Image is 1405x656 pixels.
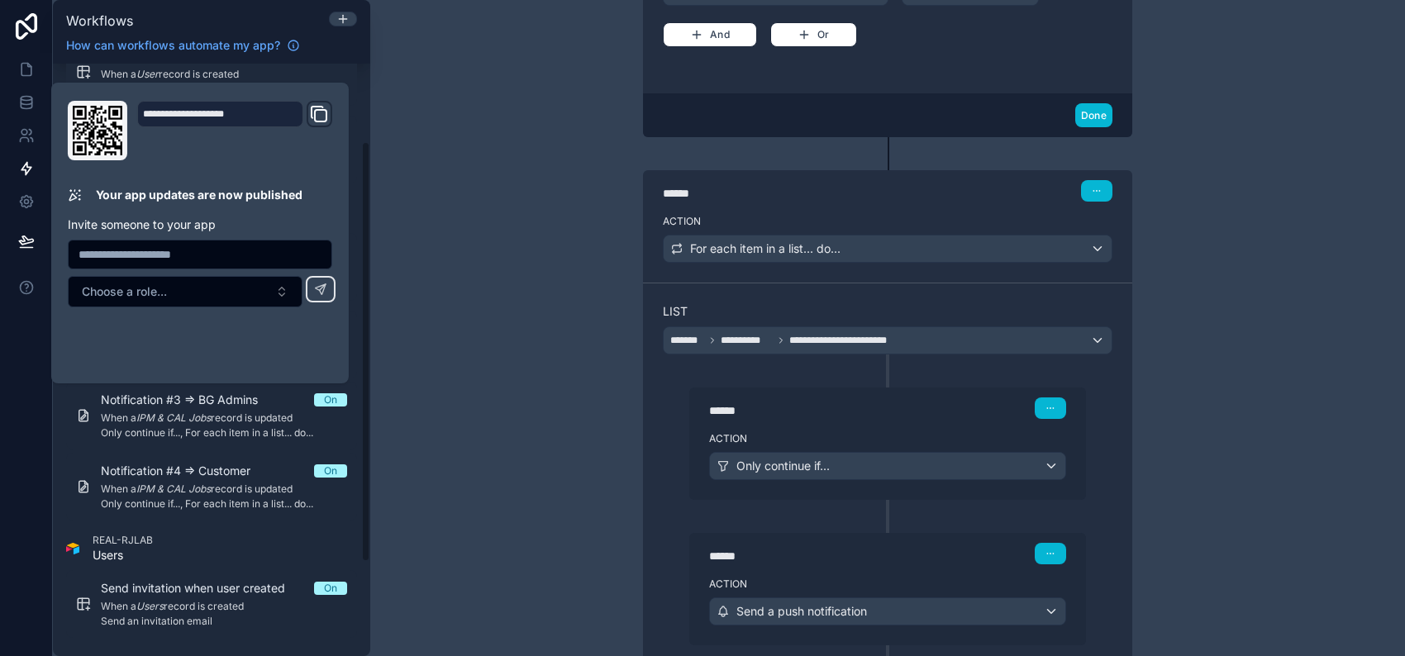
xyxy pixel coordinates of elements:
span: For each item in a list... do... [690,240,841,257]
button: Done [1075,103,1112,127]
span: Choose a role... [82,283,167,300]
button: Or [770,22,857,47]
label: Action [709,578,1066,591]
a: How can workflows automate my app? [60,37,307,54]
label: List [663,303,1112,320]
div: Domain and Custom Link [137,101,332,160]
button: For each item in a list... do... [663,235,1112,263]
button: And [663,22,757,47]
span: How can workflows automate my app? [66,37,280,54]
span: Send a push notification [736,603,867,620]
label: Action [663,215,1112,228]
label: Action [709,432,1066,445]
span: Only continue if... [736,458,830,474]
p: Your app updates are now published [96,187,302,203]
button: Select Button [68,276,302,307]
button: Send a push notification [709,597,1066,625]
button: Only continue if... [709,452,1066,480]
p: Invite someone to your app [68,216,332,233]
span: Workflows [66,12,133,29]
